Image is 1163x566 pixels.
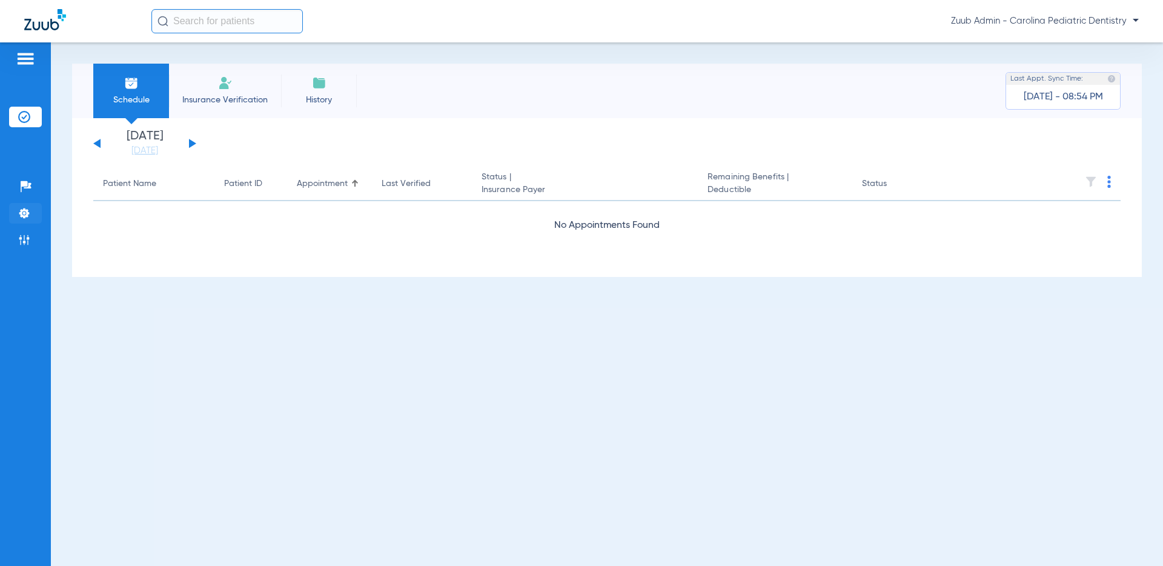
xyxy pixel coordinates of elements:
div: Last Verified [382,178,431,190]
span: Insurance Verification [178,94,272,106]
div: No Appointments Found [93,218,1121,233]
span: History [290,94,348,106]
div: Last Verified [382,178,462,190]
span: Deductible [707,184,842,196]
span: Schedule [102,94,160,106]
span: Zuub Admin - Carolina Pediatric Dentistry [951,15,1139,27]
span: Last Appt. Sync Time: [1010,73,1083,85]
th: Status | [472,167,698,201]
img: History [312,76,326,90]
div: Appointment [297,178,348,190]
span: Insurance Payer [482,184,688,196]
div: Patient ID [224,178,262,190]
div: Appointment [297,178,362,190]
img: Manual Insurance Verification [218,76,233,90]
input: Search for patients [151,9,303,33]
img: Zuub Logo [24,9,66,30]
li: [DATE] [108,130,181,157]
img: group-dot-blue.svg [1107,176,1111,188]
img: last sync help info [1107,75,1116,83]
span: [DATE] - 08:54 PM [1024,91,1103,103]
img: Search Icon [157,16,168,27]
div: Patient Name [103,178,205,190]
img: hamburger-icon [16,52,35,66]
a: [DATE] [108,145,181,157]
img: filter.svg [1085,176,1097,188]
th: Remaining Benefits | [698,167,852,201]
div: Patient Name [103,178,156,190]
th: Status [852,167,934,201]
div: Patient ID [224,178,277,190]
img: Schedule [124,76,139,90]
